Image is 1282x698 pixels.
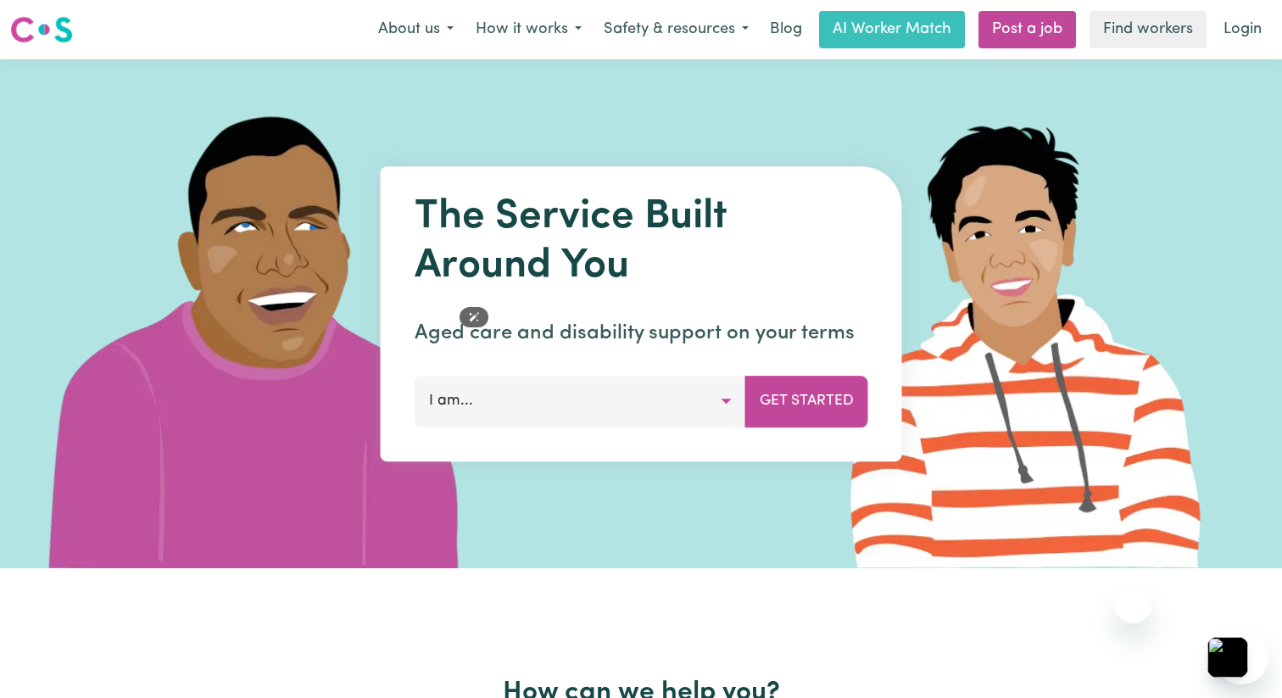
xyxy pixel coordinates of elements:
[1090,11,1207,48] a: Find workers
[415,193,868,291] h1: The Service Built Around You
[10,10,73,49] a: Careseekers logo
[819,11,965,48] a: AI Worker Match
[593,12,760,47] button: Safety & resources
[1213,11,1272,48] a: Login
[1214,630,1268,684] iframe: Button to launch messaging window
[10,14,73,45] img: Careseekers logo
[760,11,812,48] a: Blog
[415,318,868,349] p: Aged care and disability support on your terms
[465,12,593,47] button: How it works
[1115,588,1151,624] iframe: Close message
[978,11,1076,48] a: Post a job
[367,12,465,47] button: About us
[415,376,746,427] button: I am...
[745,376,868,427] button: Get Started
